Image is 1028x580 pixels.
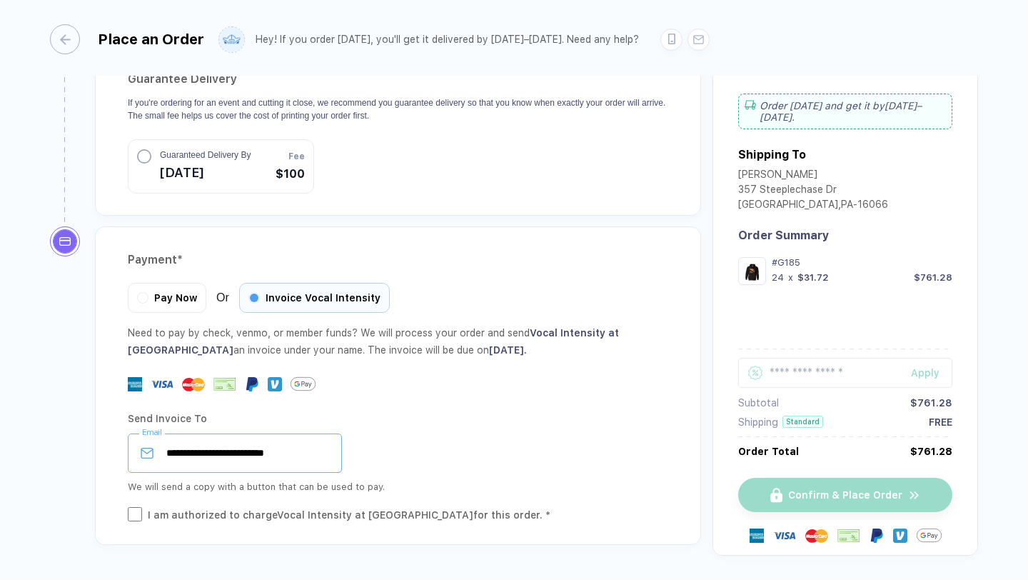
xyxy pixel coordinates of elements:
div: Or [128,283,390,313]
div: Apply [911,367,952,379]
div: Standard [782,416,823,428]
div: Order [DATE] and get it by [DATE]–[DATE] . [738,94,952,129]
span: Fee [288,150,305,163]
div: [PERSON_NAME] [738,169,888,184]
img: GPay [291,371,316,396]
div: Payment [128,249,668,271]
div: FREE [929,416,952,428]
div: 24 [772,272,784,283]
img: Venmo [268,377,282,391]
img: master-card [182,373,205,396]
img: 1759864416481ngece_nt_front.png [742,261,762,281]
img: Paypal [870,529,884,543]
p: If you're ordering for an event and cutting it close, we recommend you guarantee delivery so that... [128,96,668,122]
img: visa [151,373,173,396]
div: I am authorized to charge Vocal Intensity at [GEOGRAPHIC_DATA] for this order. * [148,507,550,523]
span: [DATE] . [489,344,527,356]
div: Subtotal [738,397,779,409]
h2: Guarantee Delivery [128,68,668,91]
img: master-card [805,524,828,547]
div: Need to pay by check, venmo, or member funds? We will process your order and send an invoice unde... [128,324,668,359]
div: Send Invoice To [128,407,668,430]
div: We will send a copy with a button that can be used to pay. [128,479,668,496]
span: [DATE] [160,161,251,184]
img: express [750,529,764,543]
span: $100 [276,166,305,183]
div: Invoice Vocal Intensity [239,283,390,313]
span: Guaranteed Delivery By [160,149,251,161]
img: express [128,377,142,391]
img: cheque [837,529,860,543]
img: Venmo [893,529,907,543]
div: $31.72 [797,272,829,283]
div: Order Summary [738,229,952,242]
div: Pay Now [128,283,206,313]
div: Shipping [738,416,778,428]
div: x [787,272,795,283]
div: Shipping To [738,148,806,161]
div: #G185 [772,257,952,268]
span: Pay Now [154,292,197,304]
button: Apply [893,358,952,388]
div: $761.28 [910,397,952,409]
div: $761.28 [914,272,952,283]
span: Invoice Vocal Intensity [266,292,381,304]
img: visa [773,524,796,547]
div: $761.28 [910,446,952,457]
div: Order Total [738,446,799,457]
img: cheque [213,377,236,391]
div: [GEOGRAPHIC_DATA] , PA - 16066 [738,199,888,214]
div: 357 Steeplechase Dr [738,184,888,199]
button: Guaranteed Delivery By[DATE]Fee$100 [128,139,314,194]
div: Place an Order [98,31,204,48]
img: Paypal [245,377,259,391]
div: Hey! If you order [DATE], you'll get it delivered by [DATE]–[DATE]. Need any help? [256,34,639,46]
img: user profile [219,27,244,52]
img: GPay [917,523,942,548]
